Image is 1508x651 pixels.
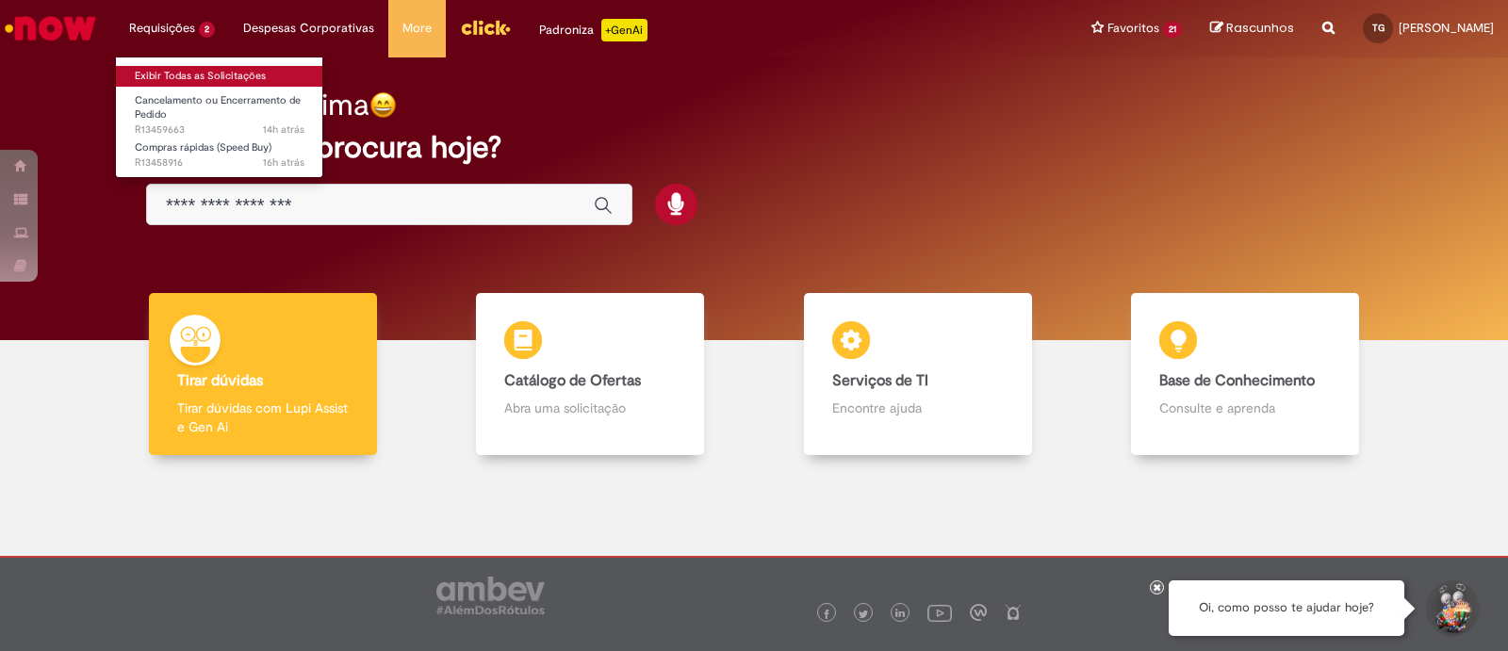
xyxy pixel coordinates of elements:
img: logo_footer_ambev_rotulo_gray.png [436,577,545,614]
span: R13458916 [135,155,304,171]
span: Despesas Corporativas [243,19,374,38]
h2: O que você procura hoje? [146,131,1362,164]
img: happy-face.png [369,91,397,119]
span: 2 [199,22,215,38]
span: Cancelamento ou Encerramento de Pedido [135,93,301,122]
a: Exibir Todas as Solicitações [116,66,323,87]
p: +GenAi [601,19,647,41]
a: Serviços de TI Encontre ajuda [754,293,1082,456]
span: 14h atrás [263,122,304,137]
img: logo_footer_workplace.png [970,604,987,621]
p: Encontre ajuda [832,399,1004,417]
span: Favoritos [1107,19,1159,38]
b: Catálogo de Ofertas [504,371,641,390]
b: Base de Conhecimento [1159,371,1315,390]
span: 16h atrás [263,155,304,170]
p: Tirar dúvidas com Lupi Assist e Gen Ai [177,399,349,436]
span: Requisições [129,19,195,38]
a: Rascunhos [1210,20,1294,38]
a: Base de Conhecimento Consulte e aprenda [1082,293,1410,456]
img: logo_footer_facebook.png [822,610,831,619]
a: Tirar dúvidas Tirar dúvidas com Lupi Assist e Gen Ai [99,293,427,456]
a: Aberto R13459663 : Cancelamento ou Encerramento de Pedido [116,90,323,131]
span: Rascunhos [1226,19,1294,37]
b: Tirar dúvidas [177,371,263,390]
a: Catálogo de Ofertas Abra uma solicitação [427,293,755,456]
img: logo_footer_linkedin.png [895,609,905,620]
span: Compras rápidas (Speed Buy) [135,140,271,155]
span: R13459663 [135,122,304,138]
div: Oi, como posso te ajudar hoje? [1169,580,1404,636]
p: Abra uma solicitação [504,399,676,417]
a: Aberto R13458916 : Compras rápidas (Speed Buy) [116,138,323,172]
div: Padroniza [539,19,647,41]
img: logo_footer_naosei.png [1005,604,1022,621]
span: 21 [1163,22,1182,38]
p: Consulte e aprenda [1159,399,1331,417]
button: Iniciar Conversa de Suporte [1423,580,1480,637]
b: Serviços de TI [832,371,928,390]
ul: Requisições [115,57,323,178]
span: [PERSON_NAME] [1399,20,1494,36]
img: click_logo_yellow_360x200.png [460,13,511,41]
img: logo_footer_twitter.png [859,610,868,619]
img: ServiceNow [2,9,99,47]
time: 28/08/2025 17:43:22 [263,122,304,137]
img: logo_footer_youtube.png [927,600,952,625]
span: TG [1372,22,1385,34]
time: 28/08/2025 15:58:49 [263,155,304,170]
span: More [402,19,432,38]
